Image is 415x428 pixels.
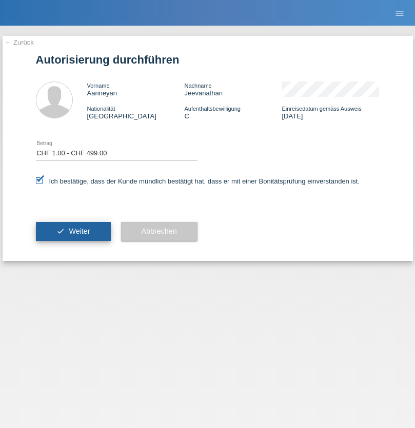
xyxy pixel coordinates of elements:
[121,222,197,241] button: Abbrechen
[394,8,405,18] i: menu
[87,105,185,120] div: [GEOGRAPHIC_DATA]
[282,106,361,112] span: Einreisedatum gemäss Ausweis
[36,222,111,241] button: check Weiter
[184,81,282,97] div: Jeevanathan
[87,106,115,112] span: Nationalität
[184,83,211,89] span: Nachname
[69,227,90,235] span: Weiter
[87,83,110,89] span: Vorname
[87,81,185,97] div: Aarineyan
[36,53,380,66] h1: Autorisierung durchführen
[184,105,282,120] div: C
[36,177,360,185] label: Ich bestätige, dass der Kunde mündlich bestätigt hat, dass er mit einer Bonitätsprüfung einversta...
[389,10,410,16] a: menu
[5,38,34,46] a: ← Zurück
[56,227,65,235] i: check
[142,227,177,235] span: Abbrechen
[282,105,379,120] div: [DATE]
[184,106,240,112] span: Aufenthaltsbewilligung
